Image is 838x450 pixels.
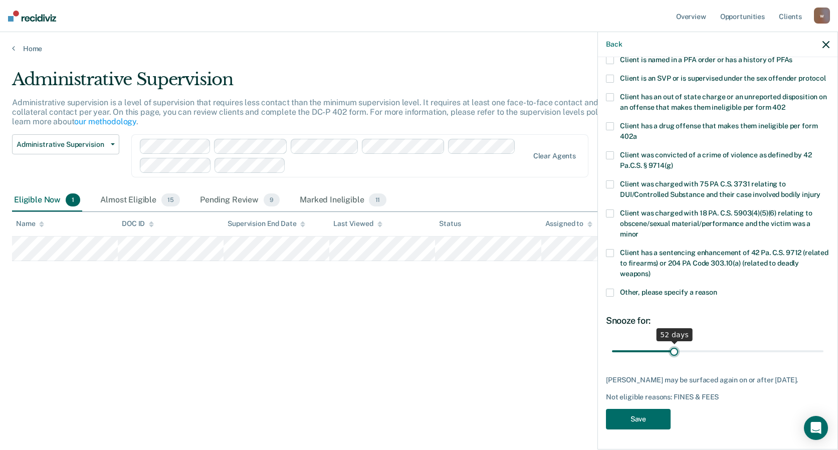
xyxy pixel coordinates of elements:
div: DOC ID [122,219,154,228]
span: Client was convicted of a crime of violence as defined by 42 Pa.C.S. § 9714(g) [620,151,812,169]
div: Marked Ineligible [298,189,388,211]
div: Name [16,219,44,228]
button: Save [606,409,671,429]
span: Client is named in a PFA order or has a history of PFAs [620,56,792,64]
span: Client is an SVP or is supervised under the sex offender protocol [620,74,826,82]
span: Administrative Supervision [17,140,107,149]
div: w [814,8,830,24]
div: Assigned to [545,219,592,228]
div: Last Viewed [333,219,382,228]
img: Recidiviz [8,11,56,22]
button: Back [606,40,622,49]
div: Eligible Now [12,189,82,211]
span: Client was charged with 18 PA. C.S. 5903(4)(5)(6) relating to obscene/sexual material/performance... [620,209,812,238]
div: Almost Eligible [98,189,182,211]
span: Client was charged with 75 PA C.S. 3731 relating to DUI/Controlled Substance and their case invol... [620,180,820,198]
span: 1 [66,193,80,206]
span: 15 [161,193,180,206]
span: Other, please specify a reason [620,288,717,296]
div: Open Intercom Messenger [804,416,828,440]
span: 11 [369,193,386,206]
span: Client has an out of state charge or an unreported disposition on an offense that makes them inel... [620,93,827,111]
div: Clear agents [533,152,576,160]
div: 52 days [656,328,693,341]
div: Administrative Supervision [12,69,641,98]
div: Supervision End Date [228,219,305,228]
div: Status [439,219,461,228]
div: [PERSON_NAME] may be surfaced again on or after [DATE]. [606,376,829,384]
a: our methodology [74,117,136,126]
div: Pending Review [198,189,282,211]
div: Not eligible reasons: FINES & FEES [606,393,829,401]
span: 9 [264,193,280,206]
p: Administrative supervision is a level of supervision that requires less contact than the minimum ... [12,98,633,126]
div: Snooze for: [606,315,829,326]
span: Client has a sentencing enhancement of 42 Pa. C.S. 9712 (related to firearms) or 204 PA Code 303.... [620,249,828,278]
span: Client has a drug offense that makes them ineligible per form 402a [620,122,817,140]
a: Home [12,44,826,53]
